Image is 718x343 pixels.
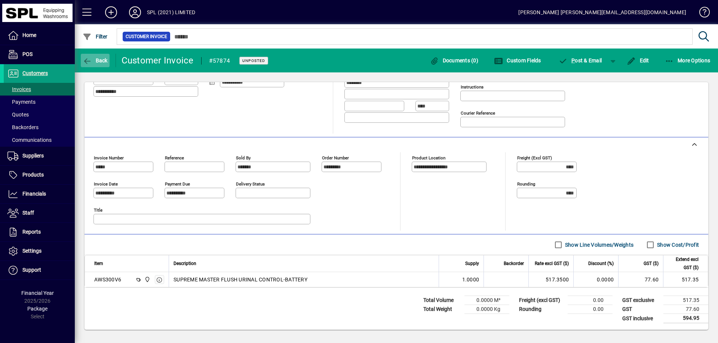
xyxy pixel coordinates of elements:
[22,153,44,159] span: Suppliers
[4,147,75,165] a: Suppliers
[94,181,118,187] mat-label: Invoice date
[22,70,48,76] span: Customers
[147,6,195,18] div: SPL (2021) LIMITED
[518,6,686,18] div: [PERSON_NAME] [PERSON_NAME][EMAIL_ADDRESS][DOMAIN_NAME]
[94,259,103,268] span: Item
[694,1,709,26] a: Knowledge Base
[644,259,659,268] span: GST ($)
[4,83,75,96] a: Invoices
[663,272,708,287] td: 517.35
[618,272,663,287] td: 77.60
[27,306,47,312] span: Package
[99,6,123,19] button: Add
[83,57,108,63] span: Back
[627,57,649,63] span: Edit
[573,272,618,287] td: 0.0000
[22,248,42,254] span: Settings
[515,296,568,305] td: Freight (excl GST)
[22,267,41,273] span: Support
[22,172,44,178] span: Products
[465,259,479,268] span: Supply
[535,259,569,268] span: Rate excl GST ($)
[4,26,75,45] a: Home
[588,259,614,268] span: Discount (%)
[668,255,699,272] span: Extend excl GST ($)
[4,261,75,280] a: Support
[322,155,349,160] mat-label: Order number
[4,242,75,261] a: Settings
[7,86,31,92] span: Invoices
[94,276,121,283] div: AWS300V6
[4,108,75,121] a: Quotes
[81,54,110,67] button: Back
[4,223,75,241] a: Reports
[430,57,478,63] span: Documents (0)
[517,155,552,160] mat-label: Freight (excl GST)
[568,296,613,305] td: 0.00
[7,137,52,143] span: Communications
[619,314,663,323] td: GST inclusive
[4,45,75,64] a: POS
[165,155,184,160] mat-label: Reference
[494,57,541,63] span: Custom Fields
[492,54,543,67] button: Custom Fields
[22,32,36,38] span: Home
[571,57,575,63] span: P
[174,259,196,268] span: Description
[461,84,484,90] mat-label: Instructions
[533,276,569,283] div: 517.3500
[625,54,651,67] button: Edit
[142,275,151,284] span: SPL (2021) Limited
[209,55,230,67] div: #57874
[420,305,464,314] td: Total Weight
[94,155,124,160] mat-label: Invoice number
[4,134,75,146] a: Communications
[83,34,108,40] span: Filter
[75,54,116,67] app-page-header-button: Back
[174,276,307,283] span: SUPREME MASTER FLUSH URINAL CONTROL-BATTERY
[4,166,75,184] a: Products
[165,181,190,187] mat-label: Payment due
[517,181,535,187] mat-label: Rounding
[22,229,41,235] span: Reports
[656,241,699,249] label: Show Cost/Profit
[665,57,711,63] span: More Options
[22,210,34,216] span: Staff
[7,124,39,130] span: Backorders
[236,155,251,160] mat-label: Sold by
[504,259,524,268] span: Backorder
[242,58,265,63] span: Unposted
[461,110,495,116] mat-label: Courier Reference
[94,208,102,213] mat-label: Title
[22,51,33,57] span: POS
[4,96,75,108] a: Payments
[236,181,265,187] mat-label: Delivery status
[420,296,464,305] td: Total Volume
[4,204,75,222] a: Staff
[564,241,633,249] label: Show Line Volumes/Weights
[412,155,445,160] mat-label: Product location
[81,30,110,43] button: Filter
[428,54,480,67] button: Documents (0)
[464,296,509,305] td: 0.0000 M³
[4,185,75,203] a: Financials
[555,54,606,67] button: Post & Email
[663,54,712,67] button: More Options
[515,305,568,314] td: Rounding
[568,305,613,314] td: 0.00
[7,112,29,118] span: Quotes
[663,296,708,305] td: 517.35
[4,121,75,134] a: Backorders
[663,314,708,323] td: 594.95
[559,57,602,63] span: ost & Email
[619,305,663,314] td: GST
[126,33,167,40] span: Customer Invoice
[619,296,663,305] td: GST exclusive
[462,276,479,283] span: 1.0000
[7,99,36,105] span: Payments
[123,6,147,19] button: Profile
[663,305,708,314] td: 77.60
[22,191,46,197] span: Financials
[21,290,54,296] span: Financial Year
[122,54,194,66] div: Customer Invoice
